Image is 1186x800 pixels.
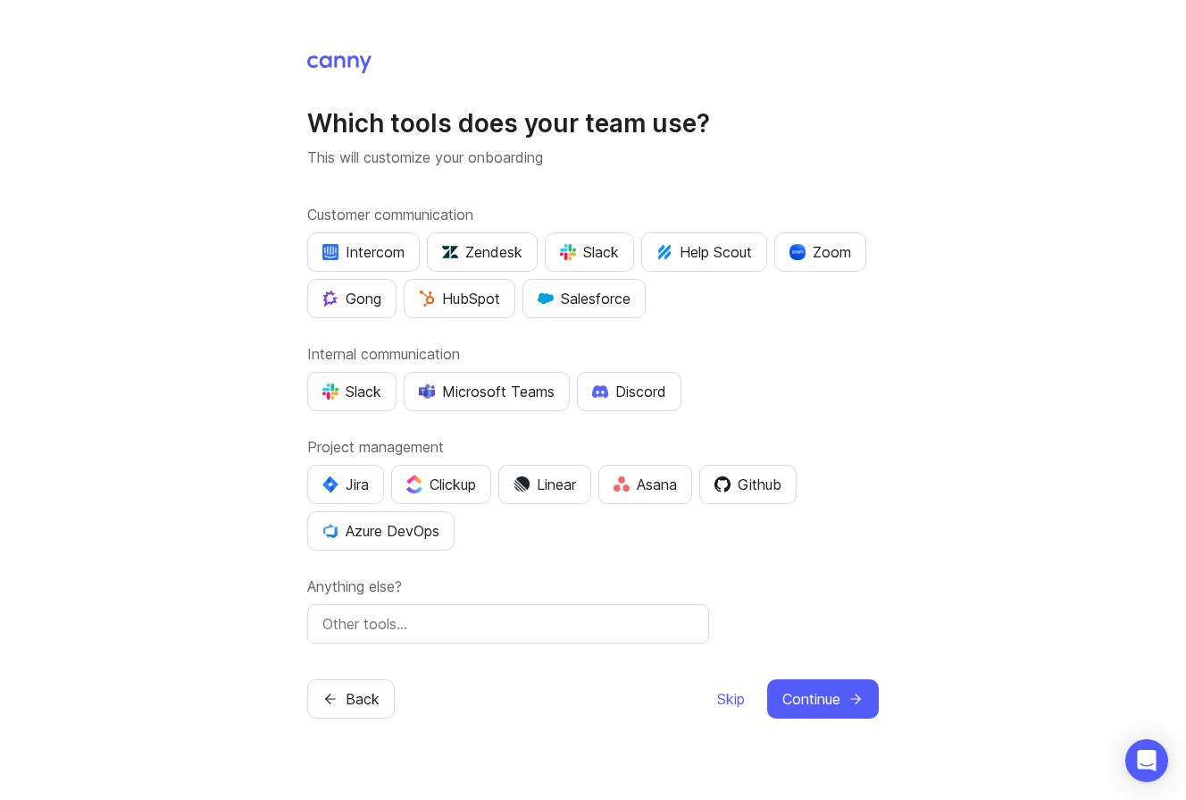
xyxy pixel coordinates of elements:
[560,244,576,260] img: WIAAAAASUVORK5CYII=
[699,465,797,504] button: Github
[307,679,395,719] button: Back
[322,291,338,307] img: qKnp5cUisfhcFQGr1t296B61Fm0WkUVwBZaiVE4uNRmEGBFetJMz8xGrgPHqF1mLDIG816Xx6Jz26AFmkmT0yuOpRCAR7zRpG...
[307,576,879,597] label: Anything else?
[307,279,397,318] button: Gong
[656,244,672,260] img: kV1LT1TqjqNHPtRK7+FoaplE1qRq1yqhg056Z8K5Oc6xxgIuf0oNQ9LelJqbcyPisAf0C9LDpX5UIuAAAAAElFTkSuQmCC
[545,232,634,272] button: Slack
[346,688,380,710] span: Back
[322,613,694,635] input: Other tools…
[538,291,554,307] img: GKxMRLiRsgdWqxrdBeWfGK5kaZ2alx1WifDSa2kSTsK6wyJURKhUuPoQRYzjholVGzT2A2owx2gHwZoyZHHCYJ8YNOAZj3DSg...
[592,381,666,402] div: Discord
[598,465,692,504] button: Asana
[307,436,879,458] label: Project management
[782,688,840,710] span: Continue
[307,204,879,225] label: Customer communication
[307,343,879,365] label: Internal communication
[322,383,338,400] img: WIAAAAASUVORK5CYII=
[307,232,420,272] button: Intercom
[592,384,608,397] img: +iLplPsjzba05dttzK064pds+5E5wZnCVbuGoLvBrYdmEPrXTzGo7zG60bLEREEjvOjaG9Saez5xsOEAbxBwOP6dkea84XY9O...
[322,381,381,402] div: Slack
[774,232,866,272] button: Zoom
[656,241,752,263] div: Help Scout
[307,511,455,551] button: Azure DevOps
[307,465,384,504] button: Jira
[614,474,677,495] div: Asana
[419,291,435,307] img: G+3M5qq2es1si5SaumCnMN47tP1CvAZneIVX5dcx+oz+ZLhv4kfP9DwAAAABJRU5ErkJggg==
[404,279,515,318] button: HubSpot
[322,288,381,309] div: Gong
[514,476,530,493] img: Dm50RERGQWO2Ei1WzHVviWZlaLVriU9uRN6E+tIr91ebaDbMKKPDpFbssSuEG21dcGXkrKsuOVPwCeFJSFAIOxgiKgL2sFHRe...
[419,383,435,399] img: D0GypeOpROL5AAAAAElFTkSuQmCC
[614,476,630,492] img: Rf5nOJ4Qh9Y9HAAAAAElFTkSuQmCC
[307,372,397,411] button: Slack
[641,232,767,272] button: Help Scout
[498,465,591,504] button: Linear
[406,474,476,495] div: Clickup
[767,679,879,719] button: Continue
[538,288,631,309] div: Salesforce
[307,107,879,139] h1: Which tools does your team use?
[714,474,781,495] div: Github
[1125,739,1168,782] div: Open Intercom Messenger
[322,241,405,263] div: Intercom
[404,372,570,411] button: Microsoft Teams
[391,465,491,504] button: Clickup
[577,372,681,411] button: Discord
[322,523,338,539] img: YKcwp4sHBXAAAAAElFTkSuQmCC
[789,241,851,263] div: Zoom
[714,476,731,493] img: 0D3hMmx1Qy4j6AAAAAElFTkSuQmCC
[322,474,369,495] div: Jira
[514,474,576,495] div: Linear
[419,288,500,309] div: HubSpot
[789,244,806,260] img: xLHbn3khTPgAAAABJRU5ErkJggg==
[522,279,646,318] button: Salesforce
[717,688,745,710] span: Skip
[322,244,338,260] img: eRR1duPH6fQxdnSV9IruPjCimau6md0HxlPR81SIPROHX1VjYjAN9a41AAAAAElFTkSuQmCC
[307,55,372,73] img: Canny Home
[307,147,879,168] p: This will customize your onboarding
[322,476,338,493] img: svg+xml;base64,PHN2ZyB4bWxucz0iaHR0cDovL3d3dy53My5vcmcvMjAwMC9zdmciIHZpZXdCb3g9IjAgMCA0MC4zNDMgND...
[427,232,538,272] button: Zendesk
[560,241,619,263] div: Slack
[716,679,746,719] button: Skip
[419,381,555,402] div: Microsoft Teams
[322,520,439,542] div: Azure DevOps
[406,475,422,493] img: j83v6vj1tgY2AAAAABJRU5ErkJggg==
[442,244,458,260] img: UniZRqrCPz6BHUWevMzgDJ1FW4xaGg2egd7Chm8uY0Al1hkDyjqDa8Lkk0kDEdqKkBok+T4wfoD0P0o6UMciQ8AAAAASUVORK...
[442,241,522,263] div: Zendesk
